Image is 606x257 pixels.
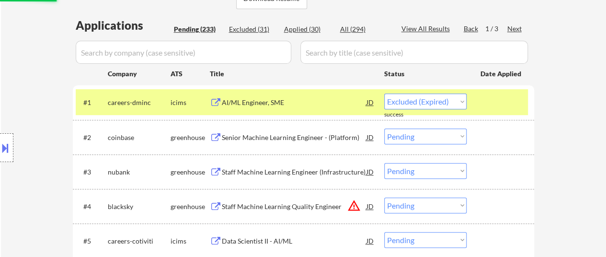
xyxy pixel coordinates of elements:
div: View All Results [401,24,453,34]
div: Title [210,69,375,79]
div: greenhouse [171,133,210,142]
div: Status [384,65,467,82]
input: Search by title (case sensitive) [300,41,528,64]
div: Applications [76,20,171,31]
div: success [384,111,423,119]
div: JD [366,198,375,215]
div: JD [366,93,375,111]
div: Staff Machine Learning Quality Engineer [222,202,366,211]
div: Data Scientist II - AI/ML [222,236,366,246]
div: greenhouse [171,202,210,211]
div: icims [171,236,210,246]
div: Excluded (31) [229,24,277,34]
div: Staff Machine Learning Engineer (Infrastructure) [222,167,366,177]
div: ATS [171,69,210,79]
div: Senior Machine Learning Engineer - (Platform) [222,133,366,142]
div: Date Applied [480,69,523,79]
div: #5 [83,236,100,246]
div: Applied (30) [284,24,332,34]
div: JD [366,128,375,146]
div: greenhouse [171,167,210,177]
div: careers-cotiviti [108,236,171,246]
div: Next [507,24,523,34]
input: Search by company (case sensitive) [76,41,291,64]
div: JD [366,232,375,249]
div: icims [171,98,210,107]
div: Back [464,24,479,34]
div: All (294) [340,24,388,34]
div: JD [366,163,375,180]
div: Pending (233) [174,24,222,34]
button: warning_amber [347,199,361,212]
div: 1 / 3 [485,24,507,34]
div: AI/ML Engineer, SME [222,98,366,107]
